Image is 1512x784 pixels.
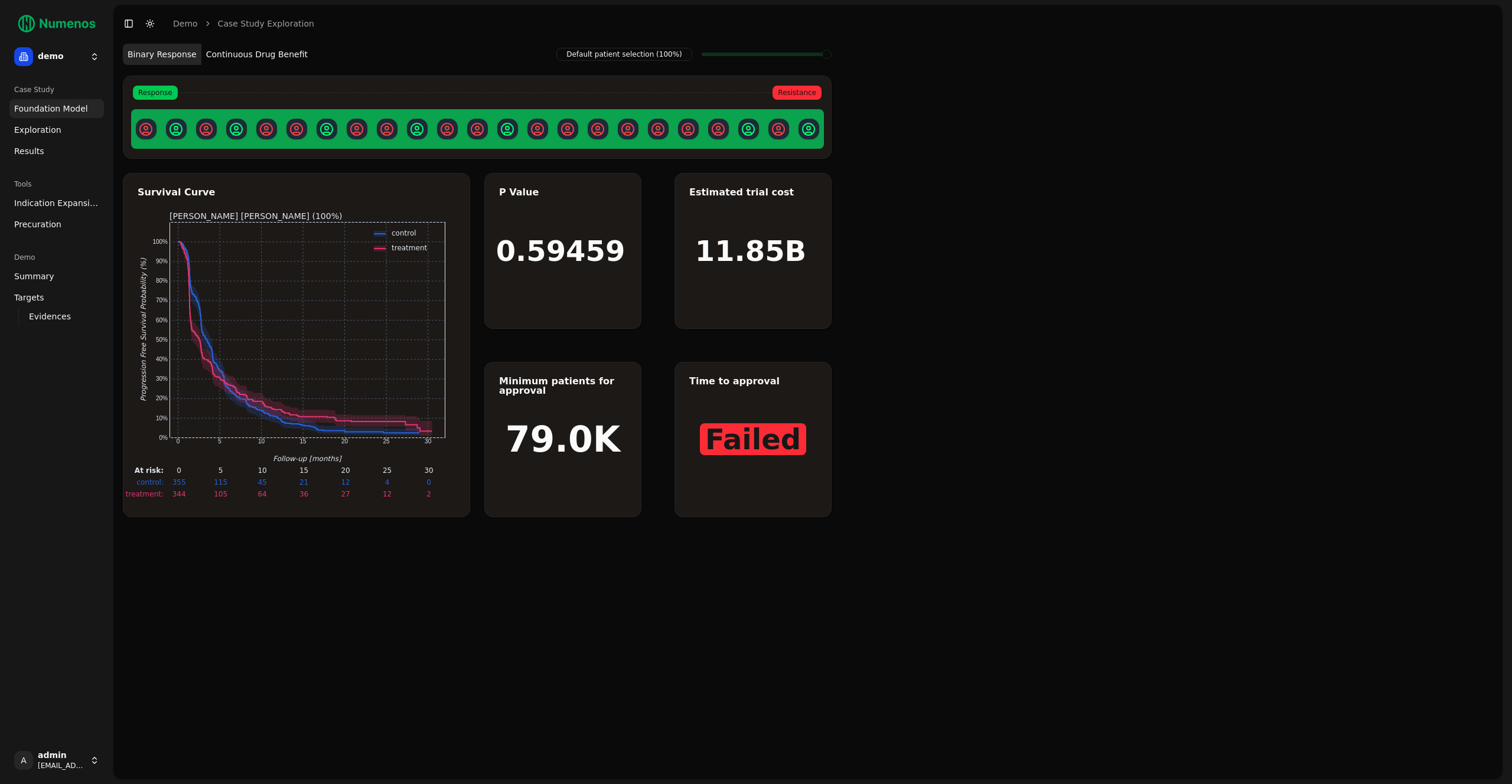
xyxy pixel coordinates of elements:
[14,124,61,136] span: Exploration
[139,258,148,401] text: Progression Free Survival Probability (%)
[9,746,104,775] button: Aadmin[EMAIL_ADDRESS]
[24,308,90,325] a: Evidences
[9,43,104,71] button: demo
[695,237,806,265] h1: 11.85B
[392,244,427,252] text: treatment
[173,18,198,30] a: demo
[29,311,71,322] span: Evidences
[155,356,167,362] text: 40%
[506,422,621,457] h1: 79.0K
[38,750,85,761] span: admin
[155,415,167,422] text: 10%
[214,478,227,486] text: 115
[155,277,167,284] text: 80%
[299,438,307,445] text: 15
[14,218,61,230] span: Precuration
[700,423,806,455] span: Failed
[172,478,185,486] text: 355
[384,478,389,486] text: 4
[125,490,163,498] text: treatment:
[155,258,167,264] text: 90%
[341,466,350,475] text: 20
[14,145,44,157] span: Results
[258,466,266,475] text: 10
[201,44,312,65] button: Continuous Drug Benefit
[142,15,158,32] button: Toggle Dark Mode
[9,194,104,213] a: Indication Expansion
[9,9,104,38] img: Numenos
[9,120,104,139] a: Exploration
[9,248,104,267] div: Demo
[496,237,625,265] h1: 0.59459
[155,375,167,382] text: 30%
[38,51,85,62] span: demo
[258,438,265,445] text: 10
[159,435,168,441] text: 0%
[155,337,167,343] text: 50%
[14,270,54,282] span: Summary
[9,175,104,194] div: Tools
[341,478,350,486] text: 12
[218,438,221,445] text: 5
[14,197,99,209] span: Indication Expansion
[383,438,390,445] text: 25
[258,490,266,498] text: 64
[299,490,308,498] text: 36
[341,438,348,445] text: 20
[426,478,431,486] text: 0
[773,86,822,100] span: Resistance
[392,229,416,237] text: control
[155,317,167,324] text: 60%
[382,466,391,475] text: 25
[120,15,137,32] button: Toggle Sidebar
[299,478,308,486] text: 21
[136,478,164,486] text: control:
[425,438,432,445] text: 30
[556,48,692,61] span: Default patient selection (100%)
[14,103,88,115] span: Foundation Model
[9,142,104,161] a: Results
[218,466,223,475] text: 5
[9,267,104,286] a: Summary
[9,288,104,307] a: Targets
[426,490,431,498] text: 2
[14,292,44,303] span: Targets
[341,490,350,498] text: 27
[382,490,391,498] text: 12
[155,297,167,303] text: 70%
[258,478,266,486] text: 45
[214,490,227,498] text: 105
[424,466,433,475] text: 30
[134,466,163,475] text: At risk:
[155,395,167,401] text: 20%
[9,99,104,118] a: Foundation Model
[299,466,308,475] text: 15
[152,239,168,245] text: 100%
[123,44,201,65] button: Binary Response
[170,211,342,221] text: [PERSON_NAME] [PERSON_NAME] (100%)
[273,455,342,463] text: Follow-up [months]
[14,751,33,770] span: A
[173,18,314,30] nav: breadcrumb
[172,490,185,498] text: 344
[9,215,104,234] a: Precuration
[9,80,104,99] div: Case Study
[133,86,178,100] span: Response
[177,466,181,475] text: 0
[138,188,455,197] div: Survival Curve
[218,18,314,30] a: Case Study Exploration
[38,761,85,770] span: [EMAIL_ADDRESS]
[176,438,180,445] text: 0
